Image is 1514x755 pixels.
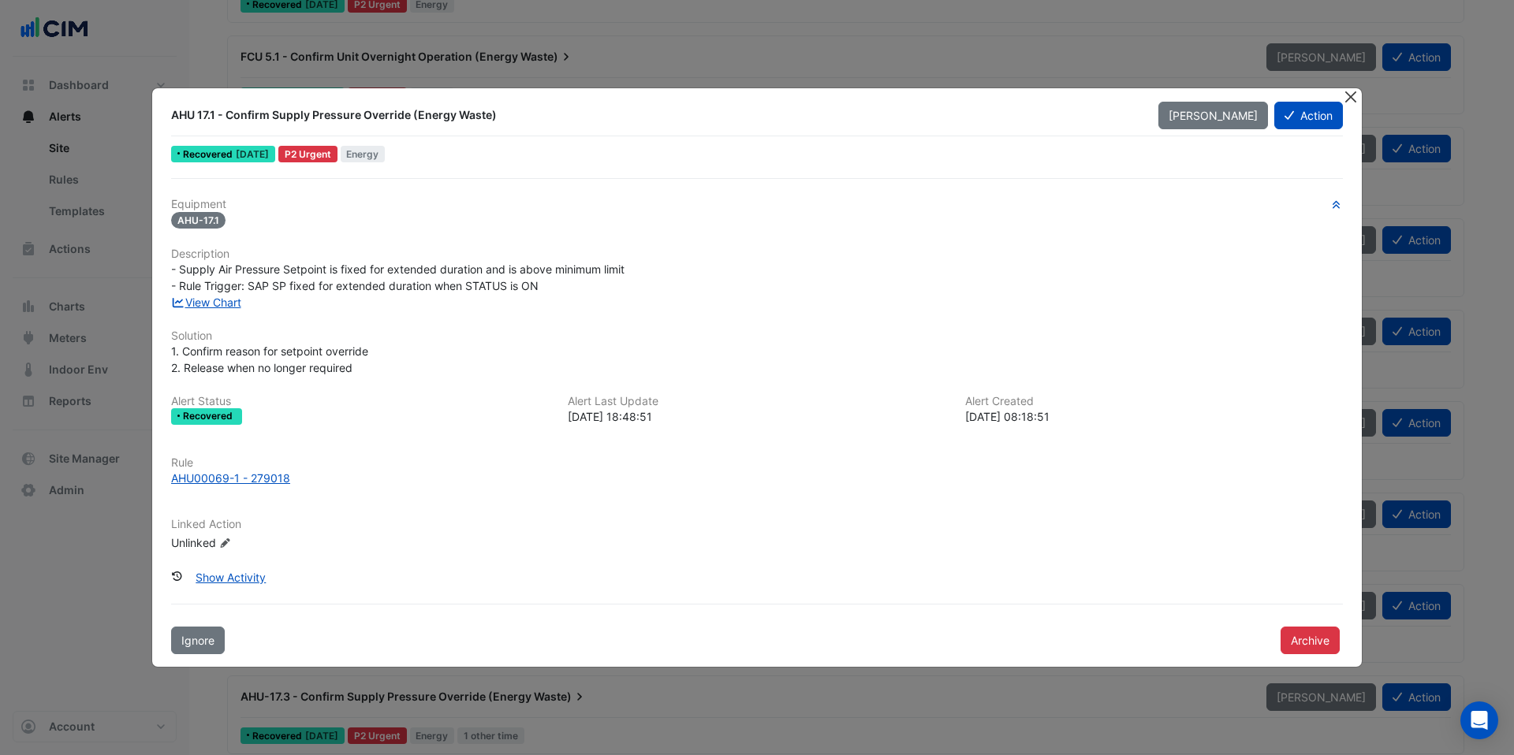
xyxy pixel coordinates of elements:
h6: Rule [171,456,1343,470]
div: P2 Urgent [278,146,337,162]
div: [DATE] 08:18:51 [965,408,1343,425]
span: Fri 04-Apr-2025 18:48 AEDT [236,148,269,160]
h6: Solution [171,329,1343,343]
button: Archive [1281,627,1340,654]
div: Open Intercom Messenger [1460,701,1498,739]
a: View Chart [171,296,241,309]
h6: Description [171,247,1343,261]
h6: Equipment [171,198,1343,211]
span: - Supply Air Pressure Setpoint is fixed for extended duration and is above minimum limit - Rule T... [171,262,625,292]
span: Recovered [183,411,236,421]
button: Action [1274,102,1343,129]
h6: Alert Last Update [568,395,945,408]
h6: Alert Status [171,395,549,408]
button: [PERSON_NAME] [1158,102,1268,129]
div: Unlinked [171,534,360,550]
span: AHU-17.1 [171,212,226,229]
div: AHU00069-1 - 279018 [171,470,290,486]
span: Energy [341,146,386,162]
button: Close [1342,88,1359,105]
button: Ignore [171,627,225,654]
button: Show Activity [185,563,276,591]
h6: Linked Action [171,518,1343,531]
span: [PERSON_NAME] [1169,109,1258,122]
fa-icon: Edit Linked Action [219,537,231,549]
span: Ignore [181,634,214,647]
div: AHU 17.1 - Confirm Supply Pressure Override (Energy Waste) [171,107,1139,123]
div: [DATE] 18:48:51 [568,408,945,425]
span: Recovered [183,150,236,159]
h6: Alert Created [965,395,1343,408]
span: 1. Confirm reason for setpoint override 2. Release when no longer required [171,344,368,374]
a: AHU00069-1 - 279018 [171,470,1343,486]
